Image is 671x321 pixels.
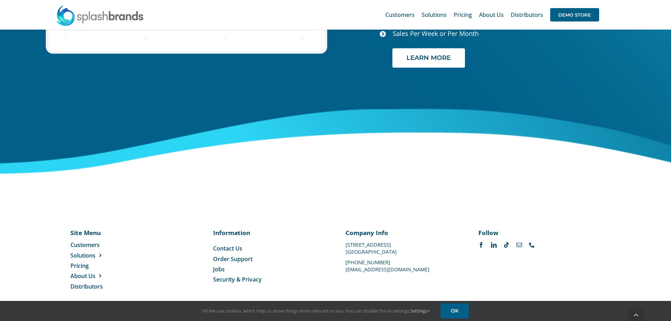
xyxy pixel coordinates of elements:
a: linkedin [491,242,497,248]
img: SplashBrands.com Logo [56,5,144,26]
a: Security & Privacy [213,276,325,283]
nav: Menu [70,241,142,290]
a: mail [516,242,522,248]
span: Customers [385,12,415,18]
a: OK [441,303,469,319]
a: Customers [385,4,415,26]
a: Pricing [454,4,472,26]
a: LEARN MORE [392,48,465,68]
span: Pricing [454,12,472,18]
a: Solutions [70,252,142,259]
span: Pricing [70,262,89,270]
a: tiktok [504,242,509,248]
a: Distributors [70,283,142,290]
p: Company Info [346,228,458,237]
a: About Us [70,272,142,280]
a: DEMO STORE [550,4,599,26]
span: Contact Us [213,245,242,252]
p: Information [213,228,325,237]
a: Order Support [213,255,325,263]
p: Follow [478,228,591,237]
span: Solutions [422,12,447,18]
a: facebook [478,242,484,248]
a: phone [529,242,535,248]
span: Hi! We use cookies, which help us show things more relevant to you. You can disable this in setti... [202,308,430,314]
span: About Us [70,272,95,280]
a: Settings [410,308,430,314]
span: Distributors [70,283,103,290]
nav: Main Menu Sticky [385,4,599,26]
a: Contact Us [213,245,325,252]
span: About Us [479,12,504,18]
span: Distributors [511,12,543,18]
nav: Menu [213,245,325,284]
span: Solutions [70,252,95,259]
span: Order Support [213,255,253,263]
span: Jobs [213,265,225,273]
span: Security & Privacy [213,276,262,283]
span: DEMO STORE [550,8,599,21]
span: LEARN MORE [406,54,451,62]
a: Jobs [213,265,325,273]
span: Customers [70,241,100,249]
a: Distributors [511,4,543,26]
p: Site Menu [70,228,142,237]
span: Sales Per Week or Per Month [393,29,479,38]
a: Customers [70,241,142,249]
a: Pricing [70,262,142,270]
